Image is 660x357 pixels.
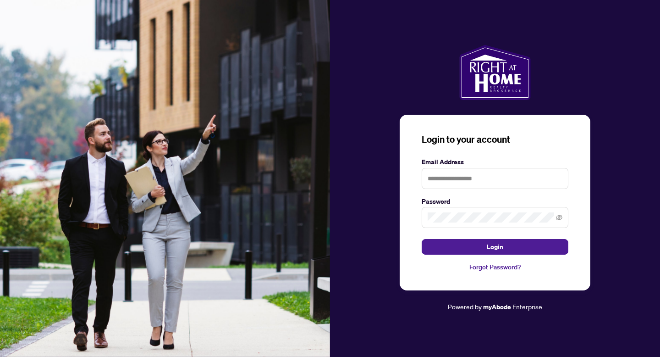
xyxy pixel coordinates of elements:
button: Login [422,239,568,255]
a: myAbode [483,302,511,312]
span: Powered by [448,302,482,311]
a: Forgot Password? [422,262,568,272]
label: Password [422,196,568,206]
span: Enterprise [512,302,542,311]
label: Email Address [422,157,568,167]
span: Login [487,240,503,254]
h3: Login to your account [422,133,568,146]
span: eye-invisible [556,214,562,221]
img: ma-logo [459,45,530,100]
